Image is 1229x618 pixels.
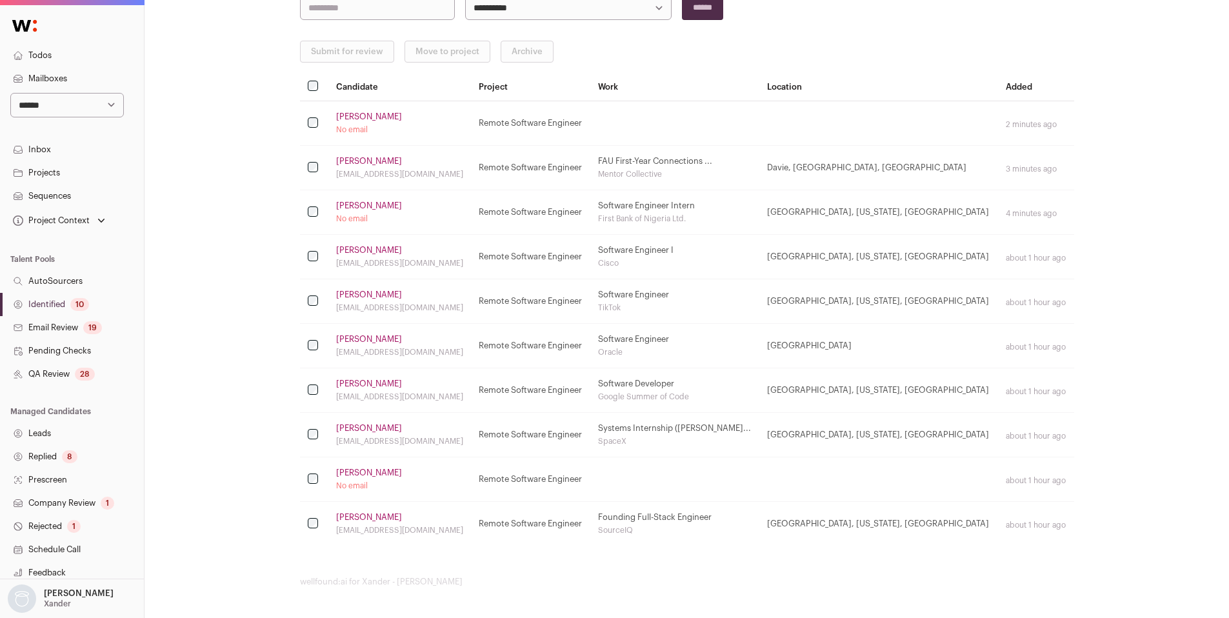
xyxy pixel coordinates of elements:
div: First Bank of Nigeria Ltd. [598,214,752,224]
th: Work [590,73,759,101]
a: [PERSON_NAME] [336,112,402,122]
div: [EMAIL_ADDRESS][DOMAIN_NAME] [336,436,464,446]
a: [PERSON_NAME] [336,512,402,523]
div: Cisco [598,258,752,268]
div: SpaceX [598,436,752,446]
div: No email [336,214,464,224]
div: 1 [67,520,81,533]
td: [GEOGRAPHIC_DATA], [US_STATE], [GEOGRAPHIC_DATA] [759,279,998,324]
td: Remote Software Engineer [471,368,590,413]
td: Remote Software Engineer [471,457,590,502]
td: Software Engineer [590,324,759,368]
td: [GEOGRAPHIC_DATA], [US_STATE], [GEOGRAPHIC_DATA] [759,368,998,413]
div: about 1 hour ago [1006,253,1066,263]
div: 8 [62,450,77,463]
div: 1 [101,497,114,510]
td: [GEOGRAPHIC_DATA], [US_STATE], [GEOGRAPHIC_DATA] [759,413,998,457]
td: Remote Software Engineer [471,413,590,457]
div: 2 minutes ago [1006,119,1066,130]
td: Remote Software Engineer [471,279,590,324]
img: Wellfound [5,13,44,39]
th: Added [998,73,1074,101]
td: Founding Full-Stack Engineer [590,502,759,546]
div: No email [336,125,464,135]
a: [PERSON_NAME] [336,245,402,255]
button: Open dropdown [10,212,108,230]
td: Software Engineer [590,279,759,324]
a: [PERSON_NAME] [336,334,402,344]
div: 3 minutes ago [1006,164,1066,174]
a: [PERSON_NAME] [336,201,402,211]
a: [PERSON_NAME] [336,423,402,434]
p: Xander [44,599,71,609]
div: [EMAIL_ADDRESS][DOMAIN_NAME] [336,258,464,268]
div: [EMAIL_ADDRESS][DOMAIN_NAME] [336,169,464,179]
div: [EMAIL_ADDRESS][DOMAIN_NAME] [336,303,464,313]
div: [EMAIL_ADDRESS][DOMAIN_NAME] [336,392,464,402]
img: nopic.png [8,584,36,613]
td: Software Engineer I [590,235,759,279]
div: about 1 hour ago [1006,520,1066,530]
div: TikTok [598,303,752,313]
td: Remote Software Engineer [471,235,590,279]
a: [PERSON_NAME] [336,379,402,389]
footer: wellfound:ai for Xander - [PERSON_NAME] [300,577,1074,587]
td: Davie, [GEOGRAPHIC_DATA], [GEOGRAPHIC_DATA] [759,146,998,190]
th: Project [471,73,590,101]
td: Software Developer [590,368,759,413]
div: about 1 hour ago [1006,342,1066,352]
a: [PERSON_NAME] [336,468,402,478]
div: 4 minutes ago [1006,208,1066,219]
p: [PERSON_NAME] [44,588,114,599]
button: Open dropdown [5,584,116,613]
td: Remote Software Engineer [471,190,590,235]
td: Remote Software Engineer [471,146,590,190]
td: Remote Software Engineer [471,324,590,368]
div: about 1 hour ago [1006,297,1066,308]
th: Candidate [328,73,472,101]
div: 19 [83,321,102,334]
div: Google Summer of Code [598,392,752,402]
div: [EMAIL_ADDRESS][DOMAIN_NAME] [336,347,464,357]
td: [GEOGRAPHIC_DATA], [US_STATE], [GEOGRAPHIC_DATA] [759,235,998,279]
div: SourceIQ [598,525,752,535]
td: FAU First-Year Connections ... [590,146,759,190]
td: Remote Software Engineer [471,502,590,546]
a: [PERSON_NAME] [336,290,402,300]
div: about 1 hour ago [1006,475,1066,486]
td: [GEOGRAPHIC_DATA], [US_STATE], [GEOGRAPHIC_DATA] [759,190,998,235]
a: [PERSON_NAME] [336,156,402,166]
td: [GEOGRAPHIC_DATA] [759,324,998,368]
div: about 1 hour ago [1006,386,1066,397]
div: Project Context [10,215,90,226]
div: Mentor Collective [598,169,752,179]
td: Systems Internship ([PERSON_NAME]... [590,413,759,457]
th: Location [759,73,998,101]
td: [GEOGRAPHIC_DATA], [US_STATE], [GEOGRAPHIC_DATA] [759,502,998,546]
td: Remote Software Engineer [471,101,590,146]
div: about 1 hour ago [1006,431,1066,441]
div: No email [336,481,464,491]
div: [EMAIL_ADDRESS][DOMAIN_NAME] [336,525,464,535]
div: 28 [75,368,95,381]
td: Software Engineer Intern [590,190,759,235]
div: Oracle [598,347,752,357]
div: 10 [70,298,89,311]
